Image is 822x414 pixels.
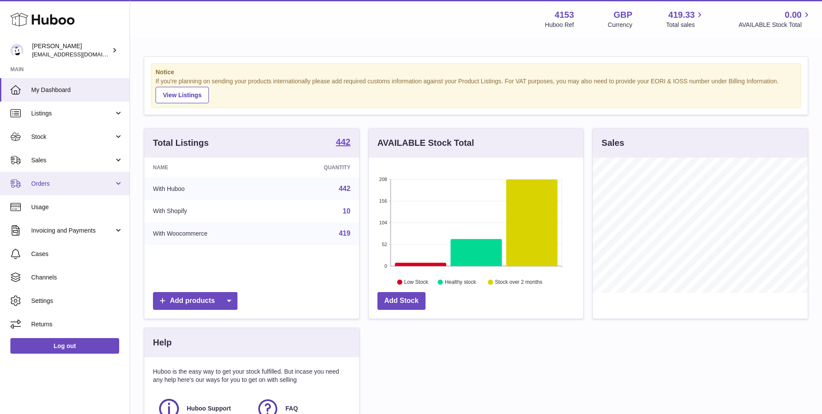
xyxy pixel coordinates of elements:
strong: GBP [614,9,632,21]
text: 52 [382,242,387,247]
span: Usage [31,203,123,211]
a: Log out [10,338,119,354]
a: 419.33 Total sales [666,9,705,29]
text: 208 [379,177,387,182]
strong: 442 [336,138,350,146]
text: 156 [379,198,387,204]
span: Sales [31,156,114,164]
a: View Listings [156,87,209,103]
td: With Huboo [144,177,278,200]
h3: Help [153,337,172,348]
td: With Shopify [144,200,278,223]
h3: AVAILABLE Stock Total [377,137,474,149]
text: 0 [384,263,387,269]
span: Listings [31,109,114,118]
div: Currency [608,21,633,29]
strong: Notice [156,68,796,76]
span: Settings [31,297,123,305]
text: Stock over 2 months [495,279,542,285]
span: Channels [31,273,123,282]
a: 442 [336,138,350,148]
span: My Dashboard [31,86,123,94]
span: FAQ [286,404,298,413]
a: Add Stock [377,292,426,310]
a: 419 [339,230,351,237]
a: 10 [343,207,351,215]
text: Healthy stock [445,279,476,285]
h3: Total Listings [153,137,209,149]
div: [PERSON_NAME] [32,42,110,59]
text: 104 [379,220,387,225]
span: Invoicing and Payments [31,227,114,235]
span: AVAILABLE Stock Total [738,21,812,29]
td: With Woocommerce [144,222,278,245]
div: If you're planning on sending your products internationally please add required customs informati... [156,77,796,103]
span: Cases [31,250,123,258]
a: 0.00 AVAILABLE Stock Total [738,9,812,29]
th: Quantity [278,158,359,177]
span: Huboo Support [187,404,231,413]
div: Huboo Ref [545,21,574,29]
a: 442 [339,185,351,192]
a: Add products [153,292,237,310]
h3: Sales [601,137,624,149]
text: Low Stock [404,279,429,285]
span: Stock [31,133,114,141]
span: Orders [31,180,114,188]
span: Total sales [666,21,705,29]
strong: 4153 [555,9,574,21]
img: internalAdmin-4153@internal.huboo.com [10,44,23,57]
span: [EMAIL_ADDRESS][DOMAIN_NAME] [32,51,127,58]
th: Name [144,158,278,177]
span: 0.00 [785,9,802,21]
span: Returns [31,320,123,329]
p: Huboo is the easy way to get your stock fulfilled. But incase you need any help here's our ways f... [153,368,351,384]
span: 419.33 [668,9,695,21]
